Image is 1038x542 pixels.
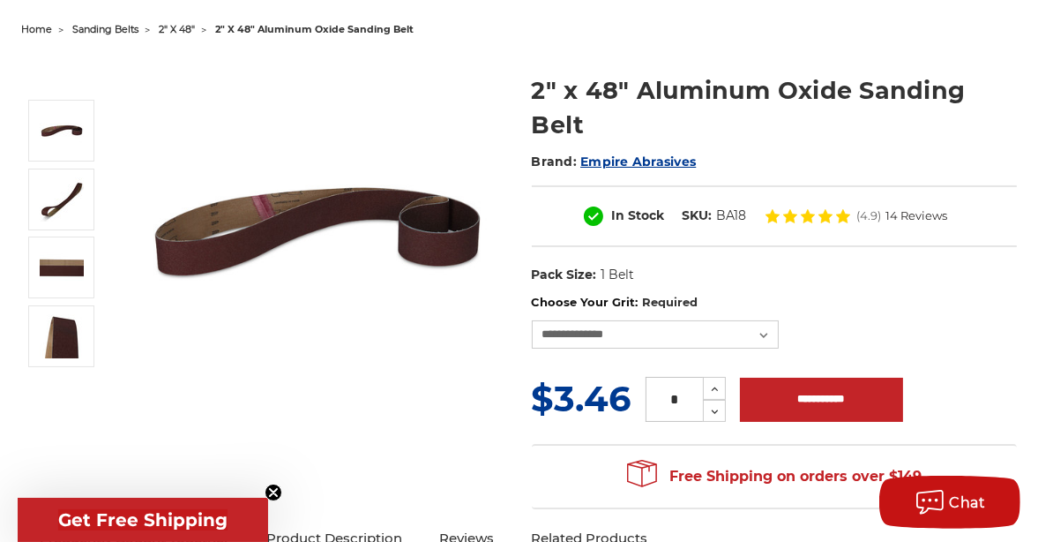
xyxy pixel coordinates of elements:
[601,266,634,284] dd: 1 Belt
[950,494,986,511] span: Chat
[18,498,268,542] div: Get Free ShippingClose teaser
[611,207,664,223] span: In Stock
[40,245,84,290] img: 2" x 48" AOX Sanding Belt
[885,210,947,222] span: 14 Reviews
[40,314,84,358] img: 2" x 48" - Aluminum Oxide Sanding Belt
[532,154,578,169] span: Brand:
[642,295,698,309] small: Required
[40,177,84,222] img: 2" x 48" Aluminum Oxide Sanding Belt
[532,73,1018,142] h1: 2" x 48" Aluminum Oxide Sanding Belt
[716,207,746,225] dd: BA18
[682,207,712,225] dt: SKU:
[142,55,495,408] img: 2" x 48" Sanding Belt - Aluminum Oxide
[627,459,922,494] span: Free Shipping on orders over $149
[265,484,282,501] button: Close teaser
[58,509,228,531] span: Get Free Shipping
[879,476,1020,529] button: Chat
[21,23,52,35] a: home
[580,154,696,169] a: Empire Abrasives
[72,23,138,35] a: sanding belts
[215,23,414,35] span: 2" x 48" aluminum oxide sanding belt
[40,109,84,153] img: 2" x 48" Sanding Belt - Aluminum Oxide
[532,266,597,284] dt: Pack Size:
[856,210,881,222] span: (4.9)
[532,294,1018,312] label: Choose Your Grit:
[159,23,195,35] a: 2" x 48"
[532,377,631,420] span: $3.46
